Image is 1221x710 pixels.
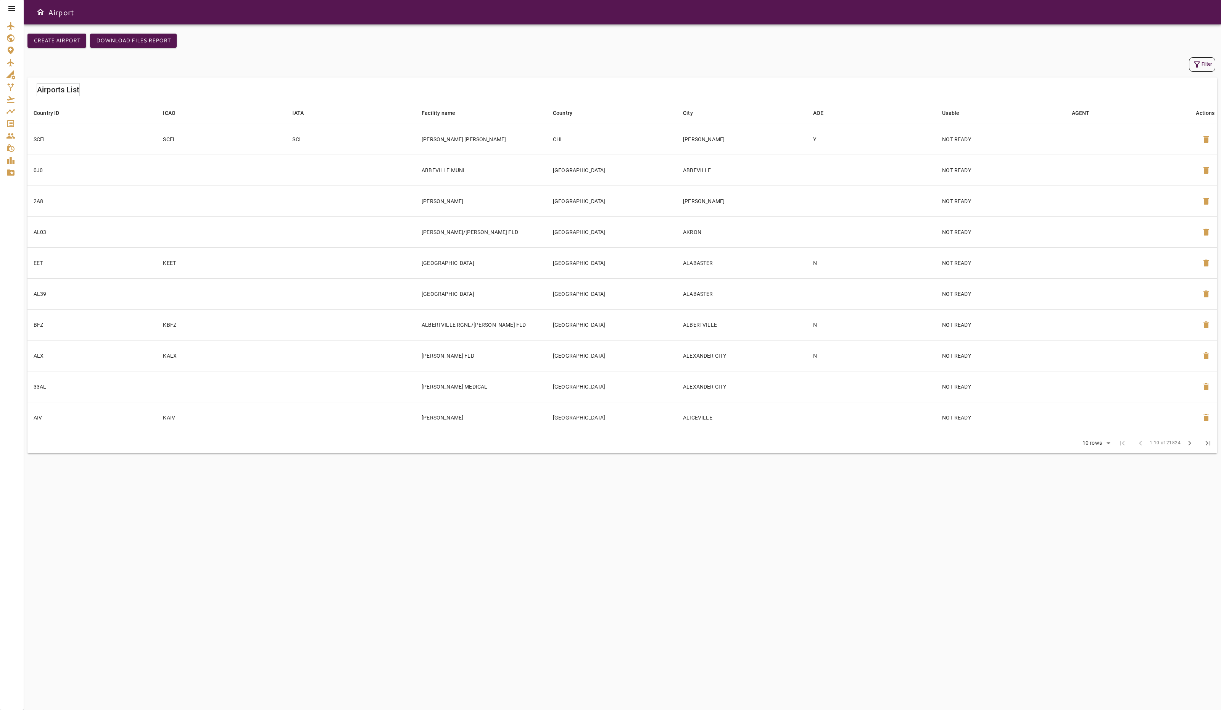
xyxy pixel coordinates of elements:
td: ALICEVILLE [677,402,807,433]
span: AGENT [1072,108,1100,118]
div: AGENT [1072,108,1090,118]
button: Delete Airport [1197,192,1215,210]
td: KEET [157,247,286,278]
span: delete [1202,166,1211,175]
button: Delete Airport [1197,285,1215,303]
p: NOT READY [942,383,1059,390]
p: NOT READY [942,197,1059,205]
td: [PERSON_NAME] [677,186,807,216]
div: Usable [942,108,959,118]
td: CHL [547,124,677,155]
td: Y [807,124,936,155]
button: Filter [1189,57,1215,72]
p: NOT READY [942,290,1059,298]
p: NOT READY [942,414,1059,421]
td: [PERSON_NAME] MEDICAL [416,371,547,402]
td: ALX [27,340,157,371]
p: NOT READY [942,259,1059,267]
button: Delete Airport [1197,130,1215,148]
td: ALABASTER [677,247,807,278]
button: Create airport [27,34,86,48]
td: [GEOGRAPHIC_DATA] [547,216,677,247]
h6: Airport [48,6,74,18]
td: [GEOGRAPHIC_DATA] [416,247,547,278]
button: Delete Airport [1197,316,1215,334]
td: AIV [27,402,157,433]
td: KALX [157,340,286,371]
p: NOT READY [942,321,1059,329]
span: delete [1202,413,1211,422]
span: Country ID [34,108,69,118]
td: ALEXANDER CITY [677,340,807,371]
td: KAIV [157,402,286,433]
td: ALBERTVILLE RGNL/[PERSON_NAME] FLD [416,309,547,340]
td: [GEOGRAPHIC_DATA] [416,278,547,309]
td: 33AL [27,371,157,402]
td: [PERSON_NAME] [416,186,547,216]
button: Delete Airport [1197,347,1215,365]
p: NOT READY [942,228,1059,236]
button: Delete Airport [1197,161,1215,179]
td: SCEL [157,124,286,155]
button: Delete Airport [1197,223,1215,241]
td: [GEOGRAPHIC_DATA] [547,278,677,309]
span: Previous Page [1131,434,1150,452]
td: ALBERTVILLE [677,309,807,340]
button: Open drawer [33,5,48,20]
span: Usable [942,108,969,118]
p: NOT READY [942,136,1059,143]
td: AKRON [677,216,807,247]
button: Delete Airport [1197,408,1215,427]
span: last_page [1203,439,1213,448]
span: delete [1202,320,1211,329]
td: N [807,247,936,278]
span: Last Page [1199,434,1217,452]
td: 2A8 [27,186,157,216]
td: ABBEVILLE MUNI [416,155,547,186]
p: NOT READY [942,166,1059,174]
td: [GEOGRAPHIC_DATA] [547,309,677,340]
td: [PERSON_NAME] [677,124,807,155]
div: 10 rows [1078,437,1113,449]
td: SCEL [27,124,157,155]
td: [PERSON_NAME] FLD [416,340,547,371]
td: KBFZ [157,309,286,340]
div: AOE [813,108,823,118]
td: N [807,340,936,371]
span: IATA [292,108,314,118]
td: AL03 [27,216,157,247]
span: delete [1202,351,1211,360]
td: [GEOGRAPHIC_DATA] [547,186,677,216]
div: IATA [292,108,304,118]
td: [GEOGRAPHIC_DATA] [547,247,677,278]
span: City [683,108,703,118]
td: BFZ [27,309,157,340]
p: NOT READY [942,352,1059,360]
h6: Airports List [37,84,79,96]
td: ABBEVILLE [677,155,807,186]
td: EET [27,247,157,278]
span: ICAO [163,108,185,118]
button: Delete Airport [1197,254,1215,272]
div: ICAO [163,108,176,118]
span: AOE [813,108,833,118]
div: 10 rows [1081,440,1104,446]
span: First Page [1113,434,1131,452]
span: delete [1202,258,1211,268]
td: AL39 [27,278,157,309]
td: N [807,309,936,340]
td: [GEOGRAPHIC_DATA] [547,402,677,433]
button: Download Files Report [90,34,177,48]
span: Facility name [422,108,465,118]
td: ALABASTER [677,278,807,309]
div: Country [553,108,572,118]
td: [GEOGRAPHIC_DATA] [547,371,677,402]
td: 0J0 [27,155,157,186]
span: delete [1202,382,1211,391]
span: delete [1202,135,1211,144]
span: Next Page [1181,434,1199,452]
td: [PERSON_NAME]/[PERSON_NAME] FLD [416,216,547,247]
div: Facility name [422,108,455,118]
span: 1-10 of 21824 [1150,439,1181,447]
button: Delete Airport [1197,378,1215,396]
